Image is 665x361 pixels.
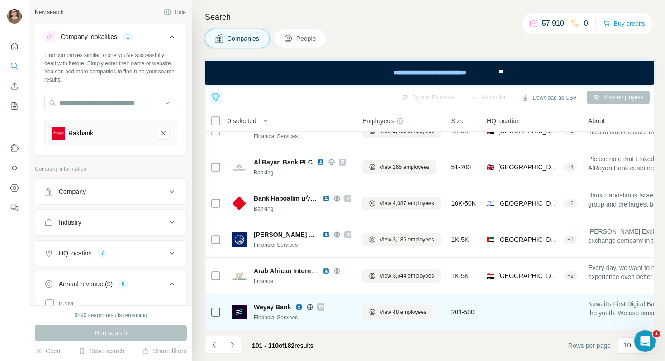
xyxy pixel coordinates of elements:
[362,160,436,174] button: View 265 employees
[624,341,631,350] p: 10
[157,127,170,140] button: Rakbank-remove-button
[7,38,22,54] button: Quick start
[254,277,351,285] div: Finance
[498,271,560,280] span: [GEOGRAPHIC_DATA], [GEOGRAPHIC_DATA]
[362,233,441,246] button: View 3,186 employees
[254,267,349,274] span: Arab African International Bank
[487,235,494,244] span: 🇦🇪
[59,218,81,227] div: Industry
[603,17,645,30] button: Buy credits
[317,159,324,166] img: LinkedIn logo
[380,163,430,171] span: View 265 employees
[498,163,560,172] span: [GEOGRAPHIC_DATA], [GEOGRAPHIC_DATA]
[564,272,577,280] div: + 2
[498,199,560,208] span: [GEOGRAPHIC_DATA], [GEOGRAPHIC_DATA]
[35,8,63,16] div: New search
[487,116,520,125] span: HQ location
[323,267,330,274] img: LinkedIn logo
[7,160,22,176] button: Use Surfe API
[252,342,279,349] span: 101 - 110
[323,231,330,238] img: LinkedIn logo
[205,61,654,85] iframe: Banner
[59,249,92,258] div: HQ location
[78,347,124,356] button: Save search
[35,242,186,264] button: HQ location7
[584,18,588,29] p: 0
[568,341,611,350] span: Rows per page
[68,129,93,138] div: Rakbank
[254,168,351,177] div: Banking
[362,197,441,210] button: View 4,087 employees
[7,58,22,74] button: Search
[254,158,313,167] span: Al Rayan Bank PLC
[157,5,192,19] button: Hide
[380,272,434,280] span: View 3,644 employees
[451,199,476,208] span: 10K-50K
[564,236,577,244] div: + 1
[254,313,351,322] div: Financial Services
[451,271,469,280] span: 1K-5K
[232,196,247,211] img: Logo of Bank Hapoalim בנק הפועלים
[7,140,22,156] button: Use Surfe on LinkedIn
[7,98,22,114] button: My lists
[35,347,61,356] button: Clear
[498,235,560,244] span: [GEOGRAPHIC_DATA], [PERSON_NAME] - beside [GEOGRAPHIC_DATA]
[123,33,133,41] div: 1
[35,181,186,202] button: Company
[588,116,605,125] span: About
[228,116,256,125] span: 0 selected
[362,305,433,319] button: View 48 employees
[564,163,577,171] div: + 4
[254,132,351,140] div: Financial Services
[451,235,469,244] span: 1K-5K
[7,78,22,94] button: Enrich CSV
[232,269,247,283] img: Logo of Arab African International Bank
[254,195,337,202] span: Bank Hapoalim בנק הפועלים
[362,269,441,283] button: View 3,644 employees
[254,303,291,312] span: Weyay Bank
[380,236,434,244] span: View 3,186 employees
[205,11,654,24] h4: Search
[35,273,186,298] button: Annual revenue ($)6
[227,34,260,43] span: Companies
[564,199,577,207] div: + 2
[451,163,471,172] span: 51-200
[296,34,317,43] span: People
[35,165,187,173] p: Company information
[59,279,113,289] div: Annual revenue ($)
[223,336,241,354] button: Navigate to next page
[487,199,494,208] span: 🇮🇱
[254,205,351,213] div: Banking
[35,212,186,233] button: Industry
[232,305,247,319] img: Logo of Weyay Bank
[35,26,186,51] button: Company lookalikes1
[97,249,108,257] div: 7
[252,342,313,349] span: results
[44,51,177,84] div: Find companies similar to one you've successfully dealt with before. Simply enter their name or w...
[7,200,22,216] button: Feedback
[487,300,489,308] span: -
[515,91,583,105] button: Download as CSV
[232,160,247,174] img: Logo of Al Rayan Bank PLC
[380,199,434,207] span: View 4,087 employees
[142,347,187,356] button: Share filters
[7,180,22,196] button: Dashboard
[451,308,475,317] span: 201-500
[323,195,330,202] img: LinkedIn logo
[284,342,294,349] span: 182
[205,336,223,354] button: Navigate to previous page
[254,230,318,239] span: [PERSON_NAME] Exchange
[380,308,427,316] span: View 48 employees
[75,311,147,319] div: 9890 search results remaining
[487,163,494,172] span: 🇬🇧
[634,330,656,352] iframe: Intercom live chat
[295,303,303,311] img: LinkedIn logo
[118,280,128,288] div: 6
[7,9,22,24] img: Avatar
[232,232,247,247] img: Logo of Al Ansari Exchange
[61,32,117,41] div: Company lookalikes
[487,271,494,280] span: 🇪🇬
[52,127,65,140] img: Rakbank-logo
[542,18,564,29] p: 57,910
